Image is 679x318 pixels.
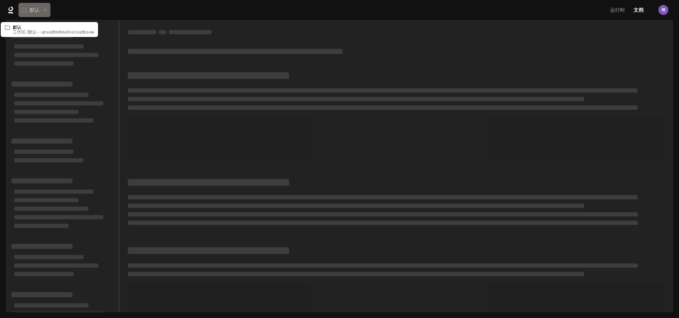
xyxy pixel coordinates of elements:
[631,3,653,17] a: 文档
[610,7,625,13] font: 运行时
[29,7,39,13] font: 默认
[18,3,50,17] button: 所有工作区
[607,3,630,17] a: 运行时
[13,29,94,35] font: 工作区/默认--ghsq3bb8dx2oslsq3bssw
[13,25,21,30] font: 默认
[656,3,670,17] button: 用户头像
[634,7,643,13] font: 文档
[658,5,668,15] img: 用户头像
